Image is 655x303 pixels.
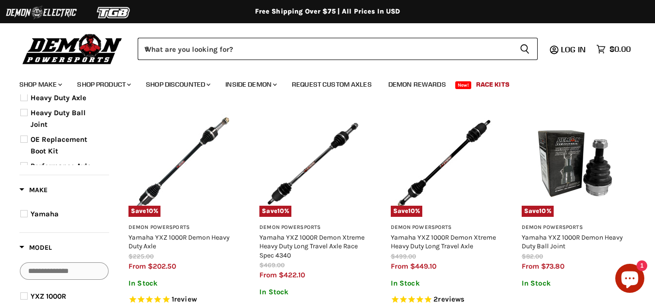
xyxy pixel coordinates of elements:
[19,185,48,197] button: Filter by Make
[12,71,628,94] ul: Main menu
[285,75,379,94] a: Request Custom Axles
[128,253,154,260] span: $225.00
[522,262,539,271] span: from
[31,93,86,102] span: Heavy Duty Axle
[128,110,235,217] img: Yamaha YXZ 1000R Demon Heavy Duty Axle
[128,262,146,271] span: from
[391,224,497,231] h3: Demon Powersports
[259,206,291,216] span: Save %
[78,3,150,22] img: TGB Logo 2
[539,207,546,214] span: 10
[146,207,153,214] span: 10
[128,110,235,217] a: Yamaha YXZ 1000R Demon Heavy Duty AxleSave10%
[20,262,109,280] input: Search Options
[128,206,160,216] span: Save %
[391,110,497,217] a: Yamaha YXZ 1000R Demon Xtreme Heavy Duty Long Travel AxleSave10%
[557,45,591,54] a: Log in
[522,110,628,217] img: Yamaha YXZ 1000R Demon Heavy Duty Ball Joint
[391,206,423,216] span: Save %
[259,261,285,269] span: $469.00
[31,162,91,170] span: Performance Axle
[31,135,87,155] span: OE Replacement Boot Kit
[522,279,628,288] p: In Stock
[259,288,366,296] p: In Stock
[148,262,176,271] span: $202.50
[128,233,229,250] a: Yamaha YXZ 1000R Demon Heavy Duty Axle
[561,45,586,54] span: Log in
[469,75,517,94] a: Race Kits
[591,42,636,56] a: $0.00
[259,233,365,258] a: Yamaha YXZ 1000R Demon Xtreme Heavy Duty Long Travel Axle Race Spec 4340
[19,243,52,255] button: Filter by Model
[138,38,512,60] input: When autocomplete results are available use up and down arrows to review and enter to select
[391,253,416,260] span: $499.00
[609,45,631,54] span: $0.00
[259,110,366,217] img: Yamaha YXZ 1000R Demon Xtreme Heavy Duty Long Travel Axle Race Spec 4340
[522,110,628,217] a: Yamaha YXZ 1000R Demon Heavy Duty Ball JointSave10%
[391,262,408,271] span: from
[410,262,436,271] span: $449.10
[31,292,66,301] span: YXZ 1000R
[138,38,538,60] form: Product
[612,264,647,295] inbox-online-store-chat: Shopify online store chat
[391,233,496,250] a: Yamaha YXZ 1000R Demon Xtreme Heavy Duty Long Travel Axle
[259,224,366,231] h3: Demon Powersports
[31,108,86,129] span: Heavy Duty Ball Joint
[128,279,235,288] p: In Stock
[259,110,366,217] a: Yamaha YXZ 1000R Demon Xtreme Heavy Duty Long Travel Axle Race Spec 4340Save10%
[279,271,305,279] span: $422.10
[522,206,554,216] span: Save %
[277,207,284,214] span: 10
[5,3,78,22] img: Demon Electric Logo 2
[512,38,538,60] button: Search
[19,186,48,194] span: Make
[455,81,472,89] span: New!
[541,262,564,271] span: $73.80
[70,75,137,94] a: Shop Product
[381,75,453,94] a: Demon Rewards
[522,224,628,231] h3: Demon Powersports
[259,271,277,279] span: from
[218,75,283,94] a: Inside Demon
[19,31,126,66] img: Demon Powersports
[139,75,216,94] a: Shop Discounted
[522,253,543,260] span: $82.00
[19,243,52,252] span: Model
[128,224,235,231] h3: Demon Powersports
[391,110,497,217] img: Yamaha YXZ 1000R Demon Xtreme Heavy Duty Long Travel Axle
[12,75,68,94] a: Shop Make
[522,233,623,250] a: Yamaha YXZ 1000R Demon Heavy Duty Ball Joint
[391,279,497,288] p: In Stock
[408,207,415,214] span: 10
[31,210,59,218] span: Yamaha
